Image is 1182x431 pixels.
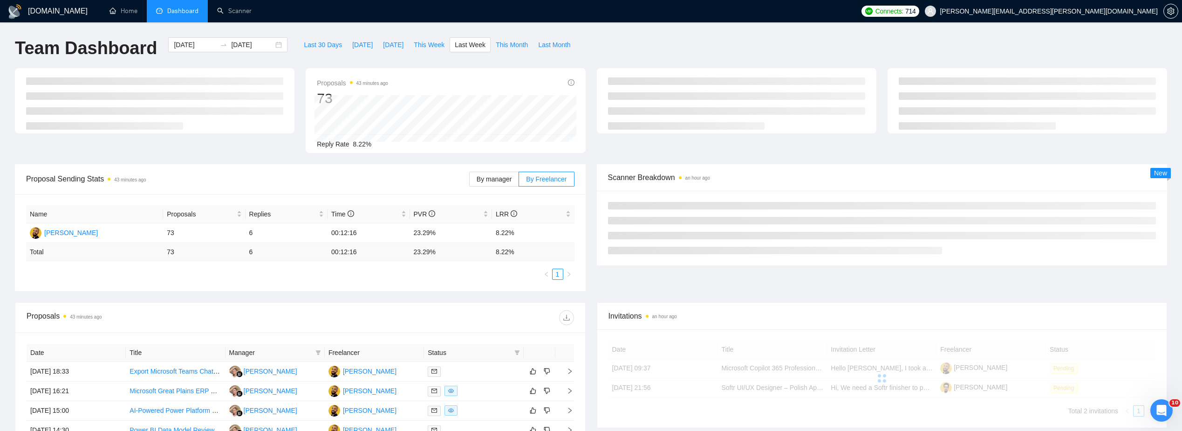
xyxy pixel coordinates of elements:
span: dislike [544,387,550,395]
span: New [1154,169,1167,177]
span: By manager [477,175,512,183]
td: 8.22% [492,223,574,243]
span: like [530,387,536,395]
a: VZ[PERSON_NAME] [229,406,297,414]
a: FA[PERSON_NAME] [328,387,396,394]
div: Proposals [27,310,300,325]
span: Proposals [167,209,234,219]
div: [PERSON_NAME] [343,366,396,376]
td: 6 [246,223,328,243]
span: dislike [544,368,550,375]
button: like [527,405,539,416]
td: 73 [163,223,245,243]
button: dislike [541,405,553,416]
span: Manager [229,348,312,358]
img: FA [328,366,340,377]
div: 73 [317,90,388,107]
span: [DATE] [352,40,373,50]
img: gigradar-bm.png [236,410,243,417]
span: By Freelancer [526,175,567,183]
th: Title [126,344,225,362]
span: info-circle [568,79,574,86]
button: This Month [491,37,533,52]
img: FA [328,385,340,397]
div: [PERSON_NAME] [44,228,98,238]
button: setting [1163,4,1178,19]
span: Proposals [317,77,388,89]
time: 43 minutes ago [70,314,102,320]
time: an hour ago [685,175,710,181]
td: [DATE] 16:21 [27,382,126,401]
input: Start date [174,40,216,50]
div: [PERSON_NAME] [343,386,396,396]
time: an hour ago [652,314,677,319]
span: This Week [414,40,444,50]
span: info-circle [511,210,517,217]
a: VZ[PERSON_NAME] [229,367,297,375]
button: dislike [541,366,553,377]
a: setting [1163,7,1178,15]
img: gigradar-bm.png [236,371,243,377]
div: [PERSON_NAME] [244,386,297,396]
span: swap-right [220,41,227,49]
li: 1 [552,269,563,280]
span: 8.22% [353,140,372,148]
span: Reply Rate [317,140,349,148]
td: 73 [163,243,245,261]
td: Export Microsoft Teams Chats and Office365 Data for Terminated User [126,362,225,382]
a: Export Microsoft Teams Chats and Office365 Data for Terminated User [130,368,333,375]
span: left [544,271,549,277]
span: dashboard [156,7,163,14]
td: Total [26,243,163,261]
button: like [527,385,539,396]
span: Scanner Breakdown [608,172,1156,183]
button: Last Week [450,37,491,52]
div: [PERSON_NAME] [343,405,396,416]
span: mail [431,408,437,413]
span: This Month [496,40,528,50]
img: FA [328,405,340,417]
button: right [563,269,574,280]
span: dislike [544,407,550,414]
span: filter [512,346,522,360]
span: to [220,41,227,49]
td: 23.29% [410,223,492,243]
span: setting [1164,7,1178,15]
span: eye [448,408,454,413]
img: gigradar-bm.png [236,390,243,397]
button: left [541,269,552,280]
span: 10 [1169,399,1180,407]
span: Last 30 Days [304,40,342,50]
th: Date [27,344,126,362]
th: Manager [225,344,325,362]
a: FA[PERSON_NAME] [328,367,396,375]
li: Next Page [563,269,574,280]
time: 43 minutes ago [114,177,146,182]
span: right [566,271,572,277]
img: upwork-logo.png [865,7,873,15]
span: Invitations [608,310,1156,322]
span: Replies [249,209,317,219]
img: VZ [229,385,241,397]
span: download [560,314,574,321]
li: Previous Page [541,269,552,280]
span: info-circle [348,210,354,217]
span: like [530,368,536,375]
a: homeHome [109,7,137,15]
td: [DATE] 18:33 [27,362,126,382]
span: user [927,8,934,14]
img: VZ [229,366,241,377]
img: FA [30,227,41,239]
span: Last Week [455,40,485,50]
span: Status [428,348,510,358]
span: like [530,407,536,414]
span: info-circle [429,210,435,217]
h1: Team Dashboard [15,37,157,59]
img: logo [7,4,22,19]
span: LRR [496,210,517,218]
a: FA[PERSON_NAME] [328,406,396,414]
button: like [527,366,539,377]
a: Microsoft Great Plains ERP Data Migration Specialist [130,387,283,395]
span: Time [331,210,354,218]
span: 714 [905,6,916,16]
